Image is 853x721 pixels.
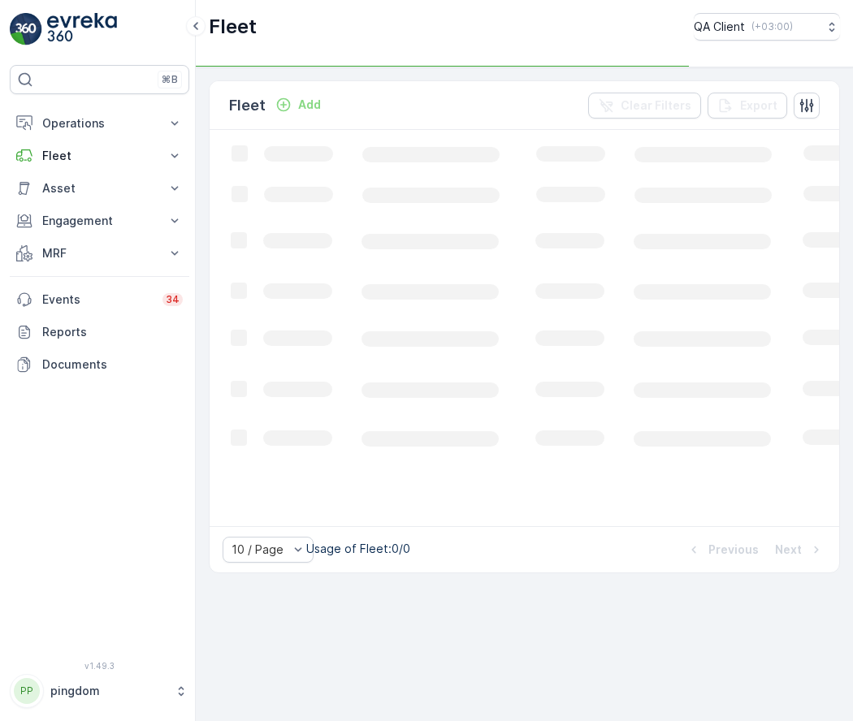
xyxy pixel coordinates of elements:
[751,20,793,33] p: ( +03:00 )
[269,95,327,114] button: Add
[42,148,157,164] p: Fleet
[42,180,157,196] p: Asset
[42,291,153,308] p: Events
[10,237,189,270] button: MRF
[684,540,760,559] button: Previous
[10,674,189,708] button: PPpingdom
[708,542,759,558] p: Previous
[10,348,189,381] a: Documents
[588,93,701,119] button: Clear Filters
[708,93,787,119] button: Export
[10,661,189,671] span: v 1.49.3
[14,678,40,704] div: PP
[10,283,189,316] a: Events34
[10,316,189,348] a: Reports
[775,542,802,558] p: Next
[298,97,321,113] p: Add
[10,107,189,140] button: Operations
[42,213,157,229] p: Engagement
[306,541,410,557] p: Usage of Fleet : 0/0
[42,356,183,373] p: Documents
[42,324,183,340] p: Reports
[209,14,257,40] p: Fleet
[10,172,189,205] button: Asset
[229,94,266,117] p: Fleet
[10,205,189,237] button: Engagement
[621,97,691,114] p: Clear Filters
[50,683,167,699] p: pingdom
[47,13,117,45] img: logo_light-DOdMpM7g.png
[740,97,777,114] p: Export
[166,293,180,306] p: 34
[42,115,157,132] p: Operations
[42,245,157,261] p: MRF
[694,19,745,35] p: QA Client
[162,73,178,86] p: ⌘B
[773,540,826,559] button: Next
[10,13,42,45] img: logo
[694,13,840,41] button: QA Client(+03:00)
[10,140,189,172] button: Fleet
